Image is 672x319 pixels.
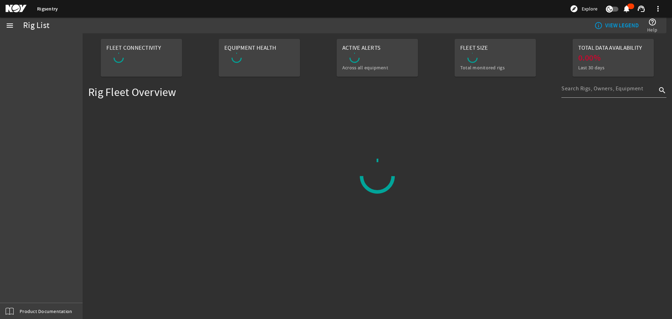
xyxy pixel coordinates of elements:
[567,3,600,14] button: Explore
[578,64,648,71] div: Last 30 days
[650,0,666,17] button: more_vert
[570,5,578,13] mat-icon: explore
[637,5,645,13] mat-icon: support_agent
[561,84,657,93] input: Search Rigs, Owners, Equipment
[224,44,276,51] span: Equipment Health
[582,5,597,12] span: Explore
[6,21,14,30] mat-icon: menu
[460,64,530,71] div: Total monitored rigs
[20,308,72,315] span: Product Documentation
[342,44,380,51] span: Active Alerts
[578,44,642,51] span: Total Data Availability
[647,26,657,33] span: Help
[460,44,488,51] span: Fleet Size
[578,51,648,64] div: 0.00%
[342,64,412,71] div: Across all equipment
[648,18,657,26] mat-icon: help_outline
[106,44,161,51] span: Fleet Connectivity
[591,19,642,32] button: VIEW LEGEND
[622,5,631,13] mat-icon: notifications
[37,6,58,12] a: Rigsentry
[605,22,639,29] b: VIEW LEGEND
[88,79,176,105] div: Rig Fleet Overview
[23,22,49,29] div: Rig List
[594,21,600,30] mat-icon: info_outline
[658,86,666,95] i: search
